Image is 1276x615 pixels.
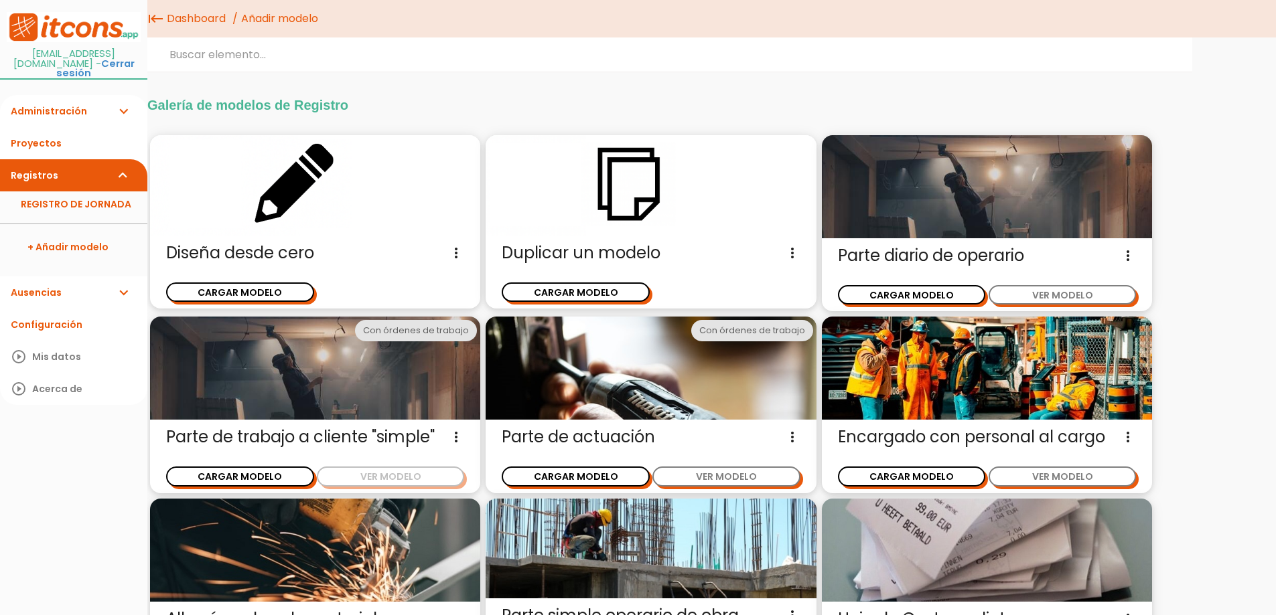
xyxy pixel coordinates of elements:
[838,426,1136,448] span: Encargado con personal al cargo
[11,373,27,405] i: play_circle_outline
[691,320,813,341] div: Con órdenes de trabajo
[822,135,1152,238] img: partediariooperario.jpg
[502,282,650,302] button: CARGAR MODELO
[166,242,464,264] span: Diseña desde cero
[502,426,800,448] span: Parte de actuación
[166,426,464,448] span: Parte de trabajo a cliente "simple"
[115,159,131,191] i: expand_more
[11,341,27,373] i: play_circle_outline
[822,499,1152,602] img: gastos.jpg
[486,317,816,420] img: actuacion.jpg
[486,135,816,236] img: duplicar.png
[355,320,477,341] div: Con órdenes de trabajo
[150,499,480,602] img: trabajos.jpg
[150,135,480,236] img: enblanco.png
[1120,245,1136,266] i: more_vert
[838,466,986,486] button: CARGAR MODELO
[989,285,1137,304] button: VER MODELO
[448,242,464,264] i: more_vert
[147,98,1150,112] h2: Galería de modelos de Registro
[115,276,131,309] i: expand_more
[317,466,465,486] button: VER MODELO
[989,466,1137,486] button: VER MODELO
[166,466,314,486] button: CARGAR MODELO
[448,426,464,448] i: more_vert
[1120,426,1136,448] i: more_vert
[784,242,800,264] i: more_vert
[166,282,314,302] button: CARGAR MODELO
[822,317,1152,420] img: encargado.jpg
[115,95,131,127] i: expand_more
[7,12,141,42] img: itcons-logo
[502,242,800,264] span: Duplicar un modelo
[838,245,1136,266] span: Parte diario de operario
[502,466,650,486] button: CARGAR MODELO
[838,285,986,304] button: CARGAR MODELO
[56,57,135,80] a: Cerrar sesión
[147,37,1192,72] input: Buscar elemento...
[486,499,816,599] img: parte-operario-obra-simple.jpg
[7,231,141,263] a: + Añadir modelo
[652,466,800,486] button: VER MODELO
[150,317,480,420] img: partediariooperario.jpg
[784,426,800,448] i: more_vert
[241,11,318,26] span: Añadir modelo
